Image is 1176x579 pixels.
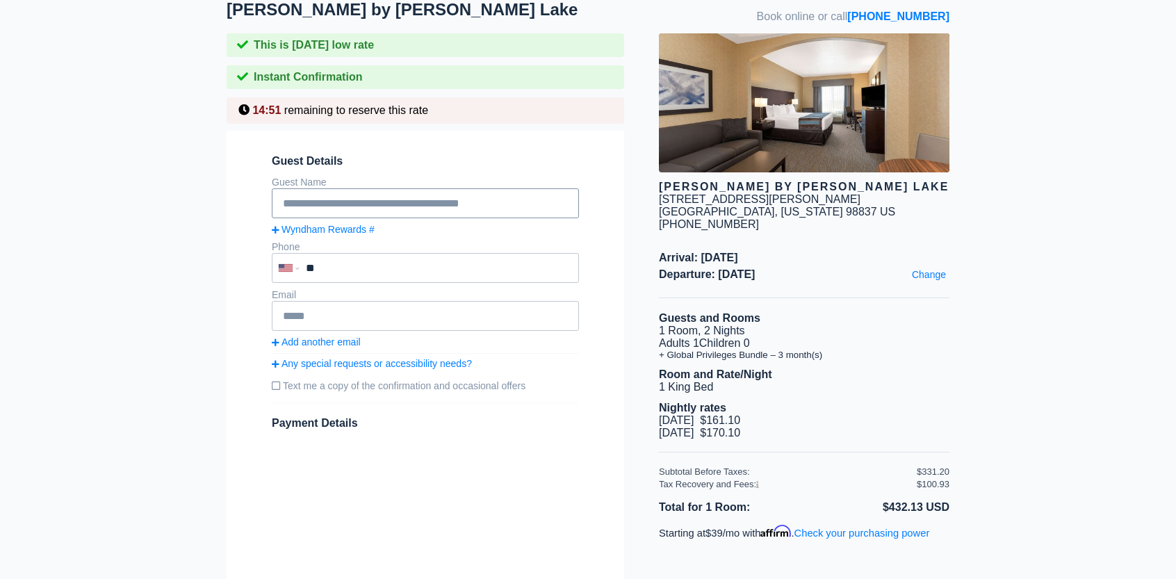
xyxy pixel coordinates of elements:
[659,525,949,539] p: Starting at /mo with .
[272,336,579,348] a: Add another email
[273,254,302,282] div: United States: +1
[659,337,949,350] li: Adults 1
[659,193,860,206] div: [STREET_ADDRESS][PERSON_NAME]
[272,358,579,369] a: Any special requests or accessibility needs?
[272,375,579,397] label: Text me a copy of the confirmation and occasional offers
[917,466,949,477] div: $331.20
[659,252,949,264] span: Arrival: [DATE]
[272,224,579,235] a: Wyndham Rewards #
[880,206,895,218] span: US
[659,402,726,414] b: Nightly rates
[659,368,772,380] b: Room and Rate/Night
[705,528,723,539] span: $39
[227,65,624,89] div: Instant Confirmation
[272,289,296,300] label: Email
[284,104,428,116] span: remaining to reserve this rate
[659,381,949,393] li: 1 King Bed
[781,206,842,218] span: [US_STATE]
[659,479,917,489] div: Tax Recovery and Fees:
[699,337,750,349] span: Children 0
[272,417,358,429] span: Payment Details
[760,525,791,537] span: Affirm
[659,414,740,426] span: [DATE] $161.10
[272,241,300,252] label: Phone
[659,312,760,324] b: Guests and Rooms
[794,528,930,539] a: Check your purchasing power - Learn more about Affirm Financing (opens in modal)
[847,10,949,22] a: [PHONE_NUMBER]
[272,177,327,188] label: Guest Name
[659,551,949,565] iframe: PayPal Message 1
[659,206,778,218] span: [GEOGRAPHIC_DATA],
[917,479,949,489] div: $100.93
[227,33,624,57] div: This is [DATE] low rate
[659,218,949,231] div: [PHONE_NUMBER]
[908,266,949,284] a: Change
[659,325,949,337] li: 1 Room, 2 Nights
[659,466,917,477] div: Subtotal Before Taxes:
[659,427,740,439] span: [DATE] $170.10
[252,104,281,116] span: 14:51
[659,33,949,172] img: hotel image
[659,350,949,360] li: + Global Privileges Bundle – 3 month(s)
[659,181,949,193] div: [PERSON_NAME] by [PERSON_NAME] Lake
[659,268,949,281] span: Departure: [DATE]
[804,498,949,516] li: $432.13 USD
[846,206,877,218] span: 98837
[272,155,579,168] span: Guest Details
[659,498,804,516] li: Total for 1 Room:
[757,10,949,23] span: Book online or call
